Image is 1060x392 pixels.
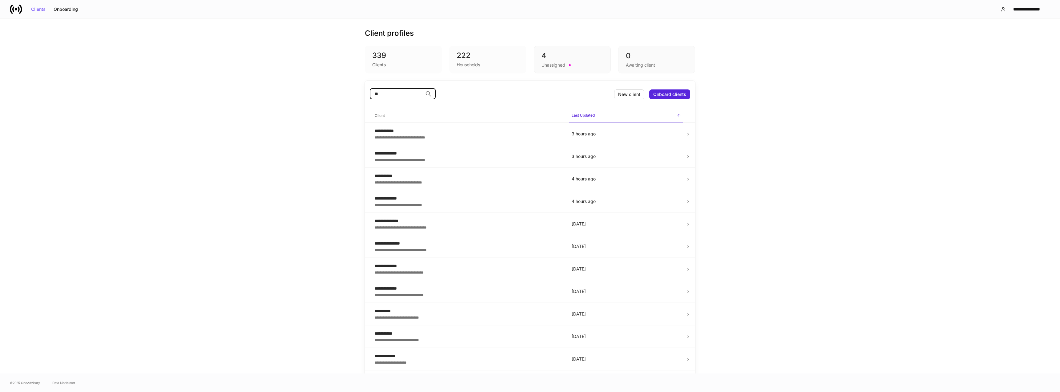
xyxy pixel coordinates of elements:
[372,109,564,122] span: Client
[572,243,681,250] p: [DATE]
[569,109,683,122] span: Last Updated
[572,176,681,182] p: 4 hours ago
[50,4,82,14] button: Onboarding
[649,89,690,99] button: Onboard clients
[572,311,681,317] p: [DATE]
[572,356,681,362] p: [DATE]
[626,51,687,61] div: 0
[10,380,40,385] span: © 2025 OneAdvisory
[52,380,75,385] a: Data Disclaimer
[653,92,686,97] div: Onboard clients
[572,333,681,340] p: [DATE]
[457,51,519,60] div: 222
[572,288,681,295] p: [DATE]
[572,221,681,227] p: [DATE]
[54,7,78,11] div: Onboarding
[614,89,644,99] button: New client
[31,7,46,11] div: Clients
[618,46,695,73] div: 0Awaiting client
[372,51,434,60] div: 339
[372,62,386,68] div: Clients
[375,113,385,118] h6: Client
[457,62,480,68] div: Households
[27,4,50,14] button: Clients
[626,62,655,68] div: Awaiting client
[541,51,603,61] div: 4
[365,28,414,38] h3: Client profiles
[534,46,611,73] div: 4Unassigned
[572,131,681,137] p: 3 hours ago
[618,92,640,97] div: New client
[541,62,565,68] div: Unassigned
[572,266,681,272] p: [DATE]
[572,112,595,118] h6: Last Updated
[572,153,681,159] p: 3 hours ago
[572,198,681,204] p: 4 hours ago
